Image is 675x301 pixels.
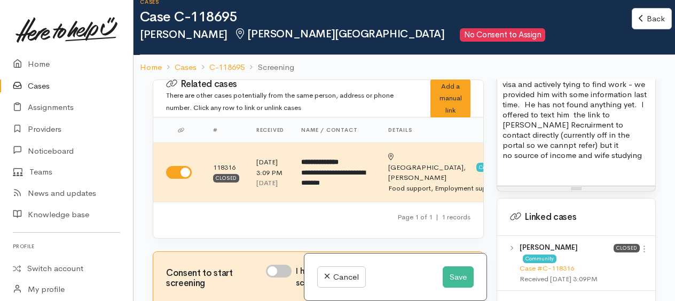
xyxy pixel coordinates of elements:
p: no source of income and wife studying [503,150,650,160]
li: Screening [245,61,294,74]
b: [PERSON_NAME] [520,243,578,252]
h1: Case C-118695 [140,10,632,25]
time: [DATE] [256,178,278,187]
h3: Related cases [166,79,418,90]
nav: breadcrumb [134,55,675,80]
p: [PERSON_NAME] is on an open work visa and actively tying to find work - we provided him with some... [503,69,650,150]
th: Details [380,117,519,143]
h3: Consent to start screening [166,268,266,288]
th: # [205,117,248,143]
div: Add a manual link [430,79,470,118]
h3: Linked cases [510,212,642,223]
a: Cases [175,61,197,74]
small: There are other cases potentially from the same person, address or phone number. Click any row to... [166,91,394,112]
label: I have been given consent to capture screening information [296,265,470,289]
span: [PERSON_NAME][GEOGRAPHIC_DATA] [234,27,445,41]
a: Case #C-118316 [520,264,574,273]
td: 118316 [205,143,248,202]
button: Save [443,266,474,288]
span: No Consent to Assign [460,28,545,42]
small: Page 1 of 1 1 records [397,212,470,221]
div: Resize [497,186,655,191]
div: Food support, Employment support [388,183,510,194]
th: Received [248,117,293,143]
a: Cancel [317,266,366,288]
div: Received [DATE] 3:09PM [520,274,614,284]
h6: Profile [13,239,120,254]
span: Community [476,163,510,171]
a: Back [632,8,672,30]
a: C-118695 [209,61,245,74]
th: Name / contact [293,117,380,143]
span: [GEOGRAPHIC_DATA], [388,163,466,172]
h2: [PERSON_NAME] [140,28,632,42]
span: Closed [614,244,640,252]
a: Home [140,61,162,74]
div: [DATE] 3:09 PM [256,157,284,178]
div: Closed [213,174,239,183]
span: | [436,212,438,221]
div: [PERSON_NAME] [388,152,473,183]
span: Community [523,255,556,263]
